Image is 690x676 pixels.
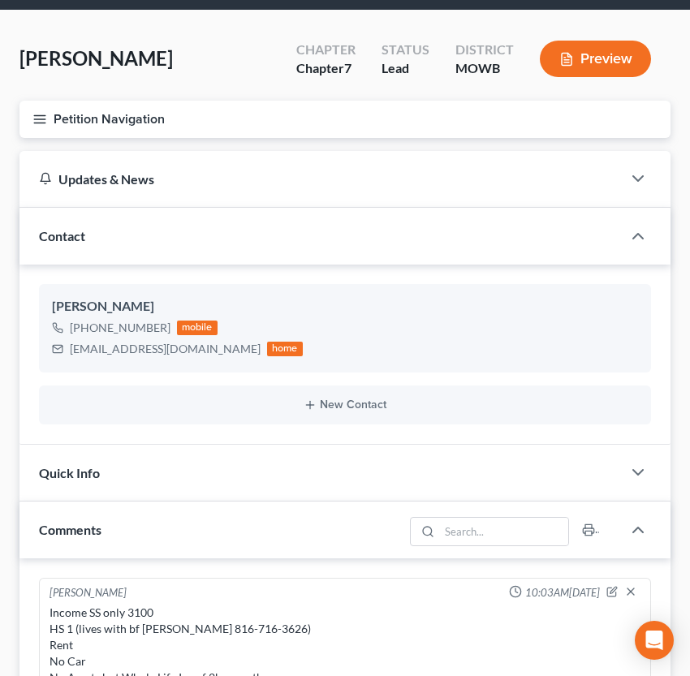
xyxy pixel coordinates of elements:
div: home [267,342,303,356]
div: [PERSON_NAME] [50,585,127,601]
input: Search... [440,518,569,545]
button: New Contact [52,398,638,411]
span: Contact [39,228,85,243]
div: [PHONE_NUMBER] [70,320,170,336]
span: 10:03AM[DATE] [525,585,600,601]
div: Chapter [296,59,356,78]
div: Status [382,41,429,59]
span: Comments [39,522,101,537]
div: Updates & News [39,170,602,187]
div: MOWB [455,59,514,78]
div: Chapter [296,41,356,59]
div: Lead [382,59,429,78]
button: Petition Navigation [19,101,671,138]
span: [PERSON_NAME] [19,46,173,70]
span: 7 [344,60,351,75]
div: [EMAIL_ADDRESS][DOMAIN_NAME] [70,341,261,357]
div: District [455,41,514,59]
div: [PERSON_NAME] [52,297,638,316]
div: mobile [177,321,218,335]
span: Quick Info [39,465,100,480]
button: Preview [540,41,651,77]
div: Open Intercom Messenger [635,621,674,660]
